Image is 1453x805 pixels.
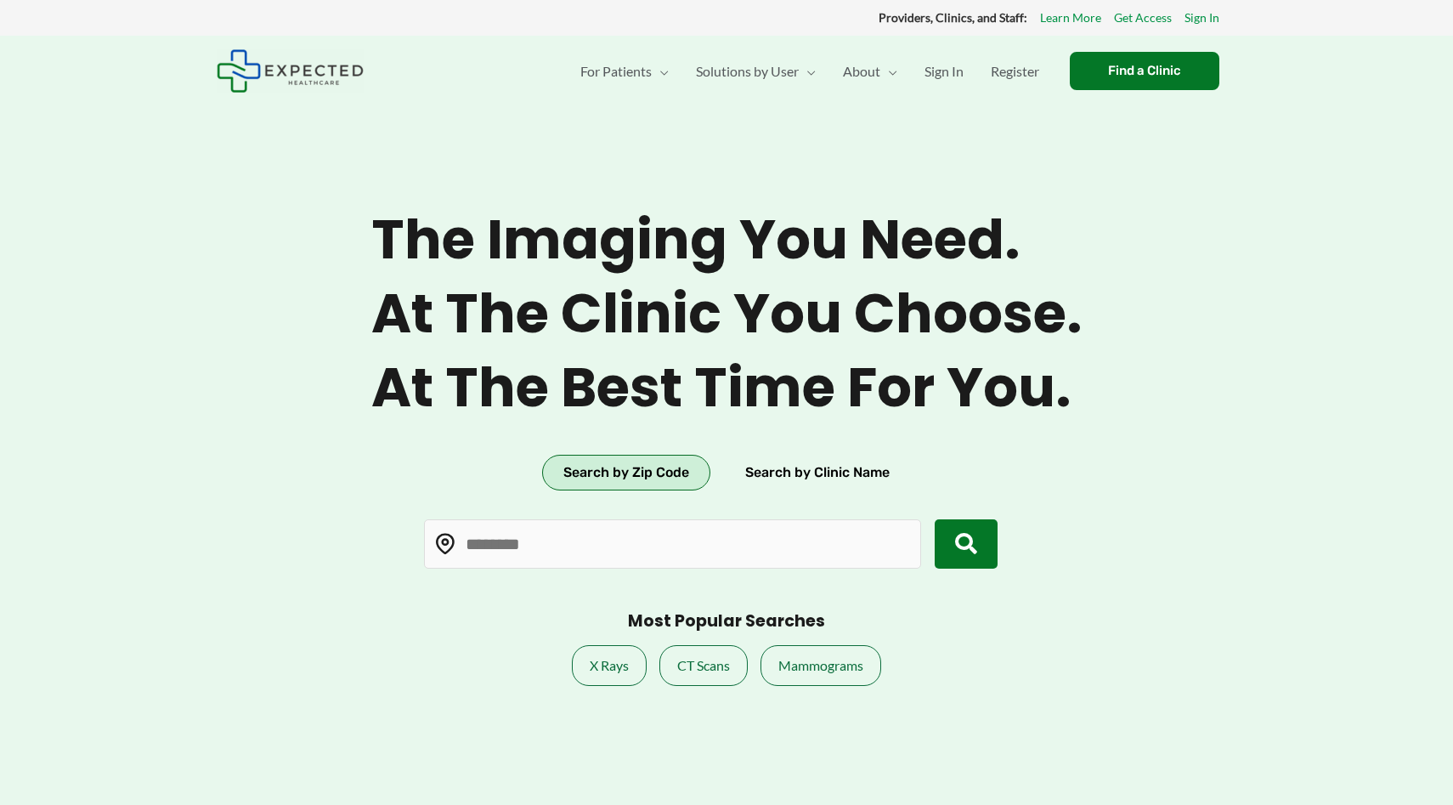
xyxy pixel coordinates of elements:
span: Menu Toggle [880,42,897,101]
span: At the clinic you choose. [371,281,1083,347]
span: Solutions by User [696,42,799,101]
span: The imaging you need. [371,207,1083,273]
a: Mammograms [760,645,881,686]
nav: Primary Site Navigation [567,42,1053,101]
a: For PatientsMenu Toggle [567,42,682,101]
a: Solutions by UserMenu Toggle [682,42,829,101]
a: Register [977,42,1053,101]
a: CT Scans [659,645,748,686]
a: Get Access [1114,7,1172,29]
img: Location pin [434,533,456,555]
span: About [843,42,880,101]
a: Sign In [1184,7,1219,29]
a: Learn More [1040,7,1101,29]
a: AboutMenu Toggle [829,42,911,101]
span: For Patients [580,42,652,101]
h3: Most Popular Searches [628,611,825,632]
span: Sign In [924,42,964,101]
a: Sign In [911,42,977,101]
strong: Providers, Clinics, and Staff: [879,10,1027,25]
span: Register [991,42,1039,101]
a: Find a Clinic [1070,52,1219,90]
a: X Rays [572,645,647,686]
button: Search by Clinic Name [724,455,911,490]
span: Menu Toggle [652,42,669,101]
span: Menu Toggle [799,42,816,101]
span: At the best time for you. [371,355,1083,421]
button: Search by Zip Code [542,455,710,490]
img: Expected Healthcare Logo - side, dark font, small [217,49,364,93]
